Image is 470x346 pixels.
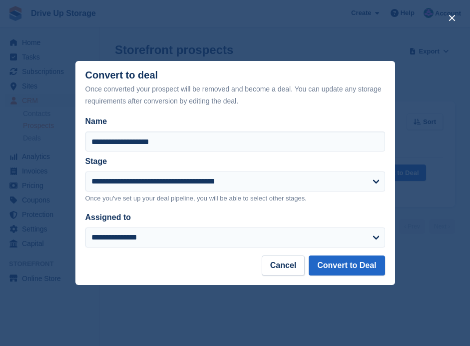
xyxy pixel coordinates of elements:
[309,255,385,275] button: Convert to Deal
[85,83,385,107] div: Once converted your prospect will be removed and become a deal. You can update any storage requir...
[262,255,305,275] button: Cancel
[85,115,385,127] label: Name
[85,213,131,221] label: Assigned to
[85,193,385,203] p: Once you've set up your deal pipeline, you will be able to select other stages.
[85,157,107,165] label: Stage
[85,69,385,107] div: Convert to deal
[444,10,460,26] button: close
